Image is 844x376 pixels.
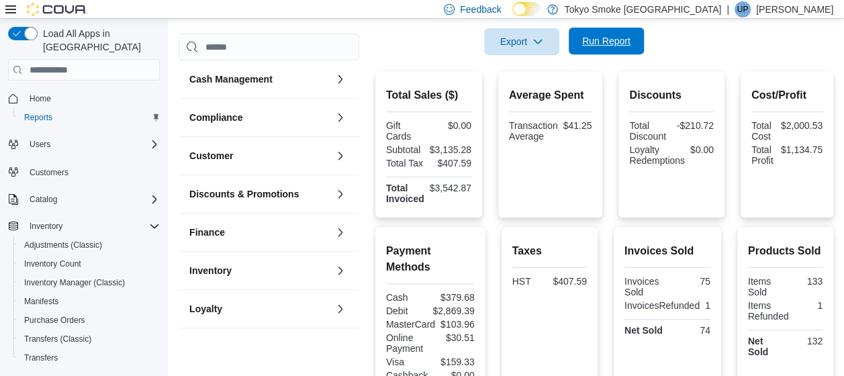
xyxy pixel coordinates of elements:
[386,357,428,367] div: Visa
[569,28,644,54] button: Run Report
[748,300,789,322] div: Items Refunded
[670,276,710,287] div: 75
[189,73,330,86] button: Cash Management
[748,336,768,357] strong: Net Sold
[430,183,471,193] div: $3,542.87
[751,120,776,142] div: Total Cost
[629,120,669,142] div: Total Discount
[13,236,165,254] button: Adjustments (Classic)
[737,1,749,17] span: UP
[24,218,160,234] span: Inventory
[460,3,501,16] span: Feedback
[431,158,471,169] div: $407.59
[19,350,63,366] a: Transfers
[332,109,348,126] button: Compliance
[386,332,428,354] div: Online Payment
[24,136,160,152] span: Users
[30,139,50,150] span: Users
[24,218,68,234] button: Inventory
[3,89,165,108] button: Home
[386,120,426,142] div: Gift Cards
[24,315,85,326] span: Purchase Orders
[24,352,58,363] span: Transfers
[512,243,587,259] h2: Taxes
[624,276,665,297] div: Invoices Sold
[24,277,125,288] span: Inventory Manager (Classic)
[332,263,348,279] button: Inventory
[30,221,62,232] span: Inventory
[756,1,833,17] p: [PERSON_NAME]
[512,2,541,16] input: Dark Mode
[189,340,212,354] h3: OCM
[788,276,823,287] div: 133
[189,302,222,316] h3: Loyalty
[332,71,348,87] button: Cash Management
[19,275,160,291] span: Inventory Manager (Classic)
[751,87,823,103] h2: Cost/Profit
[30,93,51,104] span: Home
[19,312,160,328] span: Purchase Orders
[27,3,87,16] img: Cova
[189,226,225,239] h3: Finance
[751,144,776,166] div: Total Profit
[430,144,471,155] div: $3,135.28
[705,300,710,311] div: 1
[332,186,348,202] button: Discounts & Promotions
[386,319,435,330] div: MasterCard
[670,325,710,336] div: 74
[386,158,426,169] div: Total Tax
[386,87,471,103] h2: Total Sales ($)
[386,292,428,303] div: Cash
[13,311,165,330] button: Purchase Orders
[3,190,165,209] button: Catalog
[3,217,165,236] button: Inventory
[24,90,160,107] span: Home
[19,109,160,126] span: Reports
[24,240,102,250] span: Adjustments (Classic)
[24,191,160,207] span: Catalog
[19,256,87,272] a: Inventory Count
[189,340,330,354] button: OCM
[484,28,559,55] button: Export
[24,296,58,307] span: Manifests
[433,332,475,343] div: $30.51
[19,237,107,253] a: Adjustments (Classic)
[440,319,475,330] div: $103.96
[30,194,57,205] span: Catalog
[189,187,299,201] h3: Discounts & Promotions
[624,243,710,259] h2: Invoices Sold
[332,148,348,164] button: Customer
[433,357,475,367] div: $159.33
[726,1,729,17] p: |
[582,34,630,48] span: Run Report
[24,91,56,107] a: Home
[19,293,160,310] span: Manifests
[189,264,232,277] h3: Inventory
[624,325,663,336] strong: Net Sold
[13,330,165,348] button: Transfers (Classic)
[629,144,685,166] div: Loyalty Redemptions
[565,1,722,17] p: Tokyo Smoke [GEOGRAPHIC_DATA]
[19,331,160,347] span: Transfers (Classic)
[189,226,330,239] button: Finance
[13,273,165,292] button: Inventory Manager (Classic)
[332,224,348,240] button: Finance
[781,120,823,131] div: $2,000.53
[332,339,348,355] button: OCM
[748,243,823,259] h2: Products Sold
[794,300,823,311] div: 1
[38,27,160,54] span: Load All Apps in [GEOGRAPHIC_DATA]
[3,162,165,181] button: Customers
[432,305,474,316] div: $2,869.39
[189,187,330,201] button: Discounts & Promotions
[552,276,587,287] div: $407.59
[189,149,233,162] h3: Customer
[19,275,130,291] a: Inventory Manager (Classic)
[332,301,348,317] button: Loyalty
[674,120,714,131] div: -$210.72
[189,149,330,162] button: Customer
[624,300,700,311] div: InvoicesRefunded
[512,276,547,287] div: HST
[189,111,330,124] button: Compliance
